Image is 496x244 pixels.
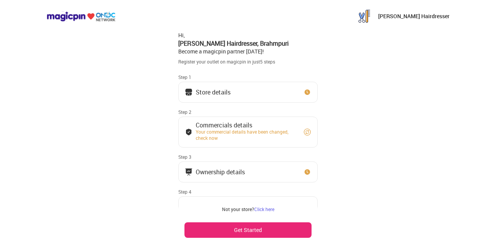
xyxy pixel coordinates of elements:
[178,196,318,217] button: Bank Details
[185,128,193,136] img: bank_details_tick.fdc3558c.svg
[46,11,115,22] img: ondc-logo-new-small.8a59708e.svg
[178,189,318,195] div: Step 4
[196,129,296,141] div: Your commercial details have been changed, check now
[178,74,318,80] div: Step 1
[303,168,311,176] img: clock_icon_new.67dbf243.svg
[178,154,318,160] div: Step 3
[378,12,449,20] p: [PERSON_NAME] Hairdresser
[178,117,318,148] button: Commercials detailsYour commercial details have been changed, check now
[184,222,312,238] button: Get Started
[178,82,318,103] button: Store details
[185,168,193,176] img: commercials_icon.983f7837.svg
[303,88,311,96] img: clock_icon_new.67dbf243.svg
[178,162,318,182] button: Ownership details
[178,39,318,48] div: [PERSON_NAME] Hairdresser , Brahmpuri
[356,9,372,24] img: AeVo1_8rFswm1jCvrNF3t4hp6yhCnOCFhxw4XZN-NbeLdRsL0VA5rnYylAVxknw8jkDdUb3PsUmHyPJpe1vNHMWObwav
[222,206,254,212] span: Not your store?
[185,88,193,96] img: storeIcon.9b1f7264.svg
[196,123,296,127] div: Commercials details
[254,206,274,212] a: Click here
[178,109,318,115] div: Step 2
[178,58,318,65] div: Register your outlet on magicpin in just 5 steps
[303,128,311,136] img: refresh_circle.10b5a287.svg
[196,90,231,94] div: Store details
[178,31,318,55] div: Hi, Become a magicpin partner [DATE]!
[196,170,245,174] div: Ownership details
